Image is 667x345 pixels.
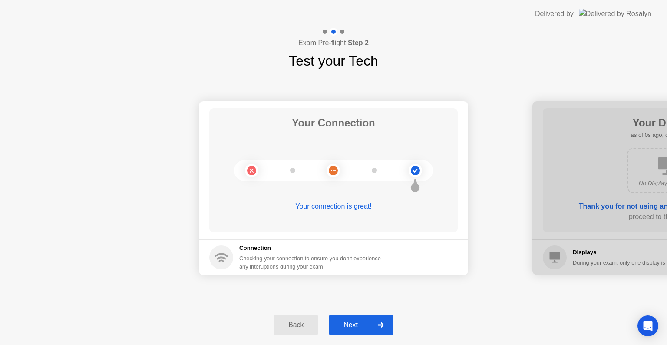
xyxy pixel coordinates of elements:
div: Delivered by [535,9,574,19]
h4: Exam Pre-flight: [298,38,369,48]
div: Open Intercom Messenger [637,315,658,336]
div: Next [331,321,370,329]
b: Step 2 [348,39,369,46]
button: Next [329,315,393,335]
h1: Your Connection [292,115,375,131]
img: Delivered by Rosalyn [579,9,651,19]
h1: Test your Tech [289,50,378,71]
div: Your connection is great! [209,201,458,212]
button: Back [274,315,318,335]
div: Checking your connection to ensure you don’t experience any interuptions during your exam [239,254,386,271]
h5: Connection [239,244,386,252]
div: Back [276,321,316,329]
